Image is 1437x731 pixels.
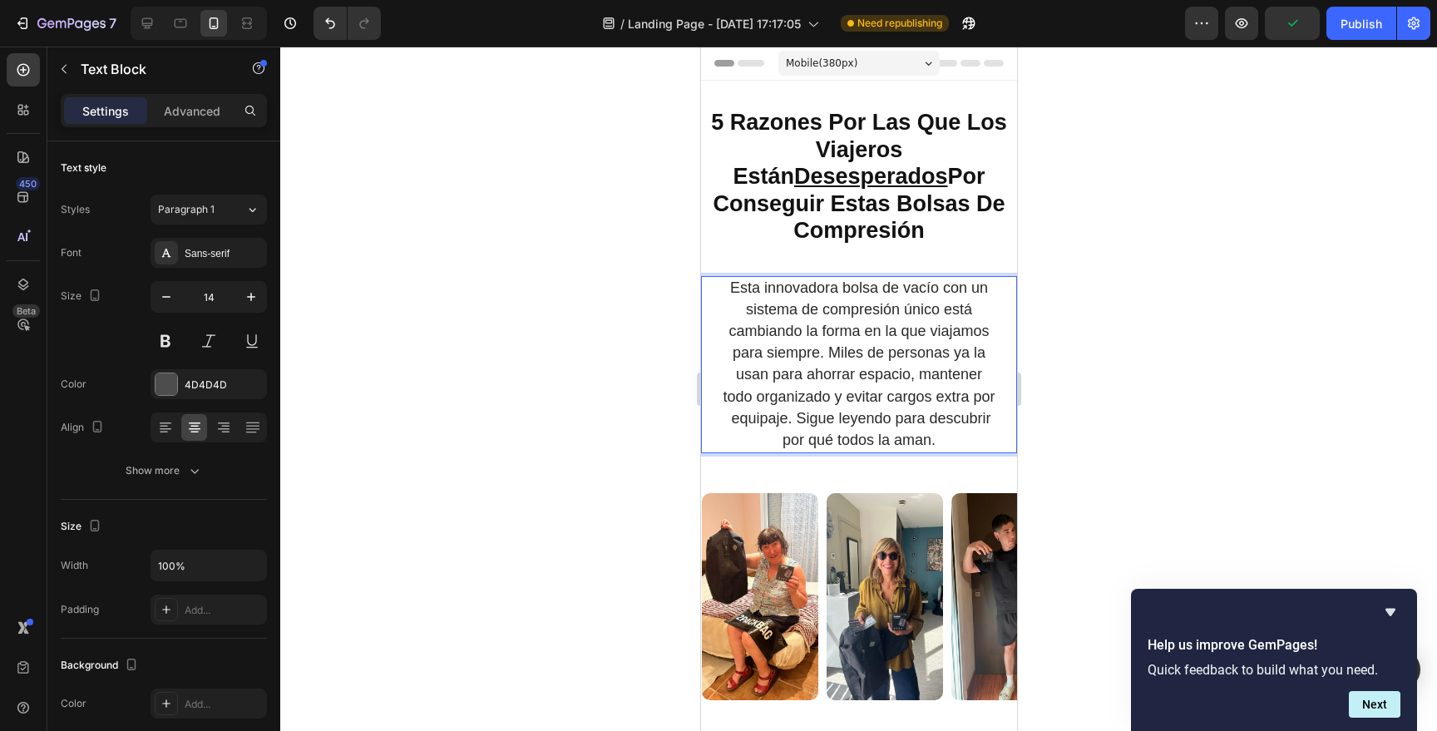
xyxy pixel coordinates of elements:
div: Undo/Redo [314,7,381,40]
div: Publish [1341,15,1382,32]
h2: Help us improve GemPages! [1148,635,1400,655]
input: Auto [151,551,266,580]
span: Landing Page - [DATE] 17:17:05 [628,15,801,32]
p: Text Block [81,59,222,79]
span: / [620,15,625,32]
div: Color [61,377,86,392]
div: Show more [126,462,203,479]
div: 4D4D4D [185,378,263,393]
div: Styles [61,202,90,217]
div: Add... [185,697,263,712]
p: 7 [109,13,116,33]
button: Publish [1326,7,1396,40]
span: Need republishing [857,16,942,31]
div: Align [61,417,107,439]
div: Color [61,696,86,711]
button: 7 [7,7,124,40]
button: Next question [1349,691,1400,718]
div: Padding [61,602,99,617]
div: Background [61,654,141,677]
div: Size [61,516,105,538]
img: gempages_577441653510374388-31438dab-eff1-45f7-821c-308f64b7a98d.webp [250,447,367,654]
iframe: Design area [701,47,1017,731]
div: Width [61,558,88,573]
div: Size [61,285,105,308]
div: Text style [61,161,106,175]
div: Beta [12,304,40,318]
div: Help us improve GemPages! [1148,602,1400,718]
p: Advanced [164,102,220,120]
button: Show more [61,456,267,486]
div: Add... [185,603,263,618]
div: Sans-serif [185,246,263,261]
p: Settings [82,102,129,120]
button: Paragraph 1 [151,195,267,225]
p: Quick feedback to build what you need. [1148,662,1400,678]
span: Paragraph 1 [158,202,215,217]
div: 450 [16,177,40,190]
div: Font [61,245,81,260]
button: Hide survey [1380,602,1400,622]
